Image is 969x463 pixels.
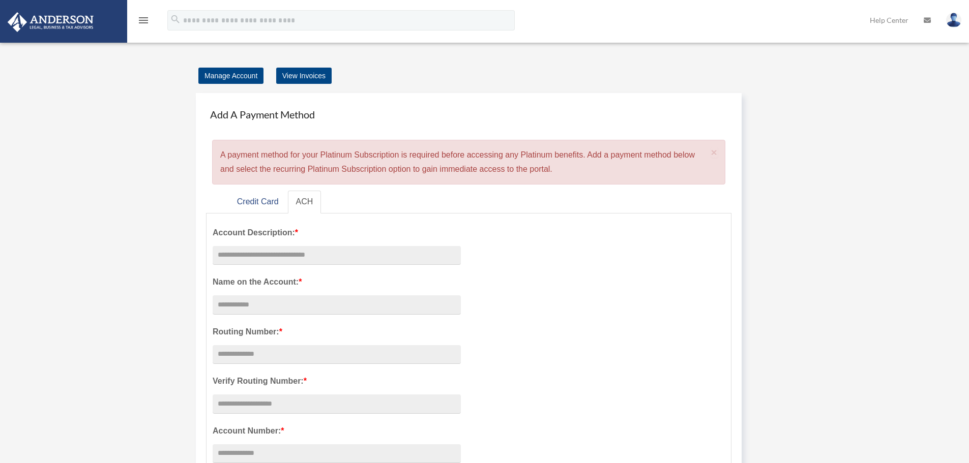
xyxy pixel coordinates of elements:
a: Credit Card [229,191,287,213]
a: View Invoices [276,68,332,84]
i: menu [137,14,150,26]
button: Close [711,147,718,158]
div: A payment method for your Platinum Subscription is required before accessing any Platinum benefit... [212,140,725,184]
h4: Add A Payment Method [206,103,731,126]
label: Name on the Account: [213,275,461,289]
label: Verify Routing Number: [213,374,461,388]
span: × [711,146,718,158]
i: search [170,14,181,25]
a: Manage Account [198,68,263,84]
label: Account Description: [213,226,461,240]
label: Routing Number: [213,325,461,339]
img: Anderson Advisors Platinum Portal [5,12,97,32]
img: User Pic [946,13,961,27]
a: menu [137,18,150,26]
a: ACH [288,191,321,213]
label: Account Number: [213,424,461,438]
